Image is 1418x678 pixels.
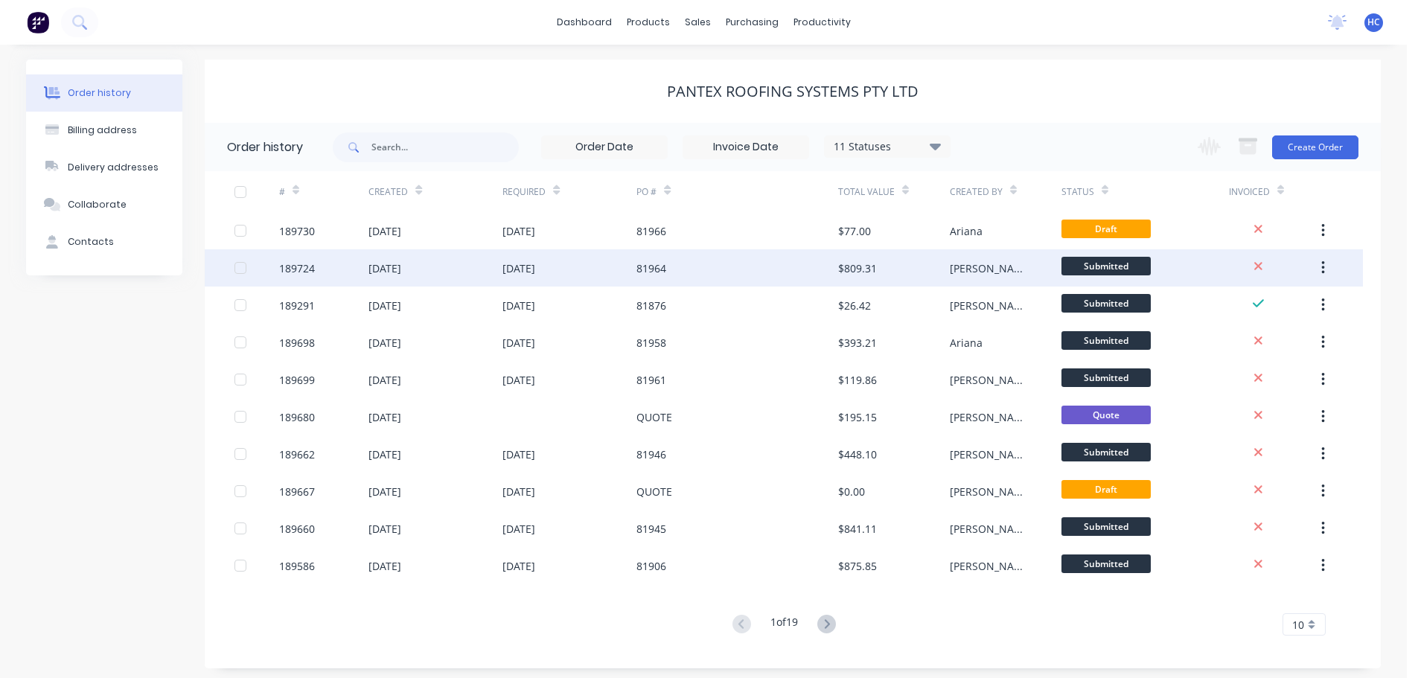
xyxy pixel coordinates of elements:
[636,484,672,499] div: QUOTE
[950,185,1003,199] div: Created By
[838,447,877,462] div: $448.10
[1061,185,1094,199] div: Status
[950,171,1061,212] div: Created By
[502,372,535,388] div: [DATE]
[502,260,535,276] div: [DATE]
[1061,554,1151,573] span: Submitted
[279,171,368,212] div: #
[502,558,535,574] div: [DATE]
[1061,220,1151,238] span: Draft
[825,138,950,155] div: 11 Statuses
[279,484,315,499] div: 189667
[1272,135,1358,159] button: Create Order
[502,335,535,351] div: [DATE]
[68,124,137,137] div: Billing address
[667,83,919,100] div: PANTEX ROOFING SYSTEMS PTY LTD
[636,372,666,388] div: 81961
[786,11,858,33] div: productivity
[1061,443,1151,461] span: Submitted
[1367,16,1380,29] span: HC
[838,298,871,313] div: $26.42
[68,161,159,174] div: Delivery addresses
[838,409,877,425] div: $195.15
[950,409,1032,425] div: [PERSON_NAME]
[549,11,619,33] a: dashboard
[950,447,1032,462] div: [PERSON_NAME]
[502,298,535,313] div: [DATE]
[838,521,877,537] div: $841.11
[770,614,798,636] div: 1 of 19
[368,447,401,462] div: [DATE]
[636,260,666,276] div: 81964
[636,409,672,425] div: QUOTE
[279,521,315,537] div: 189660
[1229,185,1270,199] div: Invoiced
[950,484,1032,499] div: [PERSON_NAME]
[1061,368,1151,387] span: Submitted
[279,260,315,276] div: 189724
[502,223,535,239] div: [DATE]
[368,521,401,537] div: [DATE]
[838,260,877,276] div: $809.31
[950,260,1032,276] div: [PERSON_NAME]
[26,112,182,149] button: Billing address
[26,74,182,112] button: Order history
[619,11,677,33] div: products
[950,223,983,239] div: Ariana
[279,558,315,574] div: 189586
[1292,617,1304,633] span: 10
[368,223,401,239] div: [DATE]
[502,171,636,212] div: Required
[368,335,401,351] div: [DATE]
[368,409,401,425] div: [DATE]
[279,447,315,462] div: 189662
[636,171,837,212] div: PO #
[68,86,131,100] div: Order history
[502,185,546,199] div: Required
[1061,406,1151,424] span: Quote
[950,335,983,351] div: Ariana
[636,335,666,351] div: 81958
[636,185,657,199] div: PO #
[279,185,285,199] div: #
[68,235,114,249] div: Contacts
[368,185,408,199] div: Created
[636,223,666,239] div: 81966
[26,223,182,260] button: Contacts
[677,11,718,33] div: sales
[838,372,877,388] div: $119.86
[1061,257,1151,275] span: Submitted
[950,521,1032,537] div: [PERSON_NAME]
[279,372,315,388] div: 189699
[368,298,401,313] div: [DATE]
[542,136,667,159] input: Order Date
[368,558,401,574] div: [DATE]
[27,11,49,33] img: Factory
[636,298,666,313] div: 81876
[636,521,666,537] div: 81945
[368,260,401,276] div: [DATE]
[838,223,871,239] div: $77.00
[838,171,950,212] div: Total Value
[279,409,315,425] div: 189680
[683,136,808,159] input: Invoice Date
[950,298,1032,313] div: [PERSON_NAME]
[371,132,519,162] input: Search...
[68,198,127,211] div: Collaborate
[838,185,895,199] div: Total Value
[502,521,535,537] div: [DATE]
[838,484,865,499] div: $0.00
[502,447,535,462] div: [DATE]
[1061,294,1151,313] span: Submitted
[718,11,786,33] div: purchasing
[950,558,1032,574] div: [PERSON_NAME]
[502,484,535,499] div: [DATE]
[1061,517,1151,536] span: Submitted
[838,335,877,351] div: $393.21
[26,149,182,186] button: Delivery addresses
[636,447,666,462] div: 81946
[1061,331,1151,350] span: Submitted
[368,372,401,388] div: [DATE]
[1061,480,1151,499] span: Draft
[1061,171,1229,212] div: Status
